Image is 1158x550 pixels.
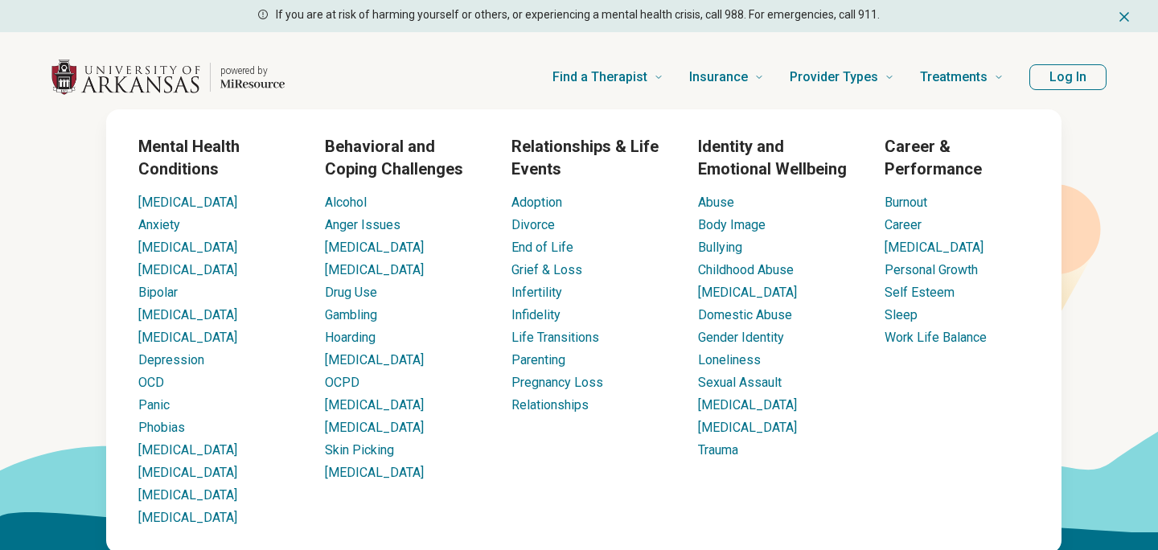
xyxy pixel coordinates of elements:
a: [MEDICAL_DATA] [325,262,424,277]
span: Insurance [689,66,748,88]
a: Gender Identity [698,330,784,345]
a: [MEDICAL_DATA] [325,420,424,435]
a: Hoarding [325,330,376,345]
h3: Career & Performance [885,135,1029,180]
a: [MEDICAL_DATA] [698,397,797,412]
a: Burnout [885,195,927,210]
span: Provider Types [790,66,878,88]
a: [MEDICAL_DATA] [138,195,237,210]
a: Panic [138,397,170,412]
h3: Mental Health Conditions [138,135,299,180]
p: If you are at risk of harming yourself or others, or experiencing a mental health crisis, call 98... [276,6,880,23]
h3: Behavioral and Coping Challenges [325,135,486,180]
span: Find a Therapist [552,66,647,88]
a: [MEDICAL_DATA] [138,465,237,480]
h3: Relationships & Life Events [511,135,672,180]
a: [MEDICAL_DATA] [325,352,424,367]
a: Sexual Assault [698,375,782,390]
button: Dismiss [1116,6,1132,26]
a: [MEDICAL_DATA] [698,285,797,300]
a: OCD [138,375,164,390]
a: Home page [51,51,285,103]
a: Relationships [511,397,589,412]
a: Infidelity [511,307,561,322]
a: Gambling [325,307,377,322]
a: Grief & Loss [511,262,582,277]
a: Find a Therapist [552,45,663,109]
a: Loneliness [698,352,761,367]
a: [MEDICAL_DATA] [138,487,237,503]
a: [MEDICAL_DATA] [325,465,424,480]
a: [MEDICAL_DATA] [885,240,983,255]
a: [MEDICAL_DATA] [138,240,237,255]
p: powered by [220,64,285,77]
a: [MEDICAL_DATA] [138,262,237,277]
a: Depression [138,352,204,367]
a: Trauma [698,442,738,458]
a: Insurance [689,45,764,109]
a: Alcohol [325,195,367,210]
a: Divorce [511,217,555,232]
a: Childhood Abuse [698,262,794,277]
a: Abuse [698,195,734,210]
a: [MEDICAL_DATA] [698,420,797,435]
a: Provider Types [790,45,894,109]
a: Personal Growth [885,262,978,277]
a: Adoption [511,195,562,210]
a: Treatments [920,45,1004,109]
h3: Identity and Emotional Wellbeing [698,135,859,180]
a: Body Image [698,217,766,232]
a: Life Transitions [511,330,599,345]
a: Sleep [885,307,918,322]
a: End of Life [511,240,573,255]
a: Bipolar [138,285,178,300]
a: Parenting [511,352,565,367]
a: Infertility [511,285,562,300]
a: Work Life Balance [885,330,987,345]
a: Self Esteem [885,285,955,300]
a: Anger Issues [325,217,400,232]
a: Phobias [138,420,185,435]
a: Skin Picking [325,442,394,458]
a: Career [885,217,922,232]
span: Treatments [920,66,988,88]
a: Pregnancy Loss [511,375,603,390]
a: [MEDICAL_DATA] [138,307,237,322]
a: [MEDICAL_DATA] [138,330,237,345]
a: [MEDICAL_DATA] [138,510,237,525]
a: OCPD [325,375,359,390]
div: Find a Therapist [10,109,1158,540]
a: [MEDICAL_DATA] [325,397,424,412]
a: [MEDICAL_DATA] [325,240,424,255]
a: Drug Use [325,285,377,300]
button: Log In [1029,64,1107,90]
a: Bullying [698,240,742,255]
a: [MEDICAL_DATA] [138,442,237,458]
a: Anxiety [138,217,180,232]
a: Domestic Abuse [698,307,792,322]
